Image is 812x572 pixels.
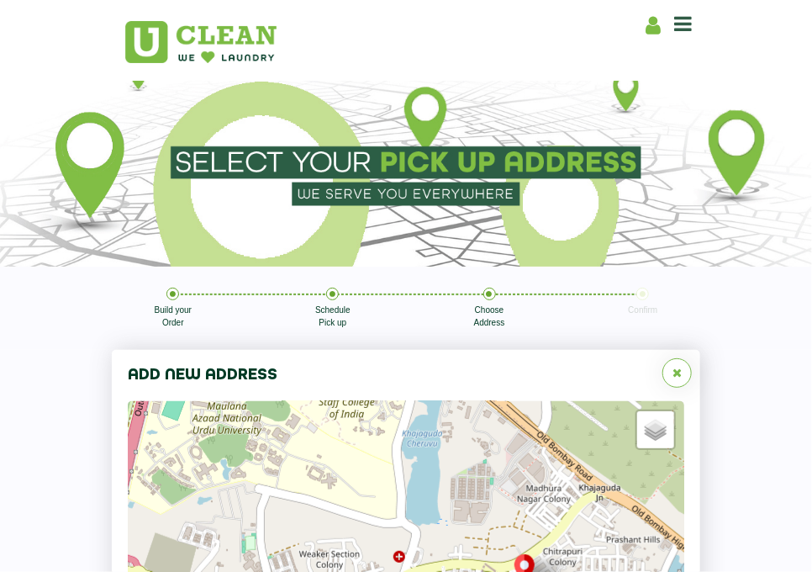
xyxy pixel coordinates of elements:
[155,304,192,329] p: Build your Order
[128,366,684,384] h4: Add New Address
[637,411,674,448] a: Layers
[474,304,505,329] p: Choose Address
[125,21,277,63] img: UClean Laundry and Dry Cleaning
[628,304,657,316] p: Confirm
[315,304,351,329] p: Schedule Pick up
